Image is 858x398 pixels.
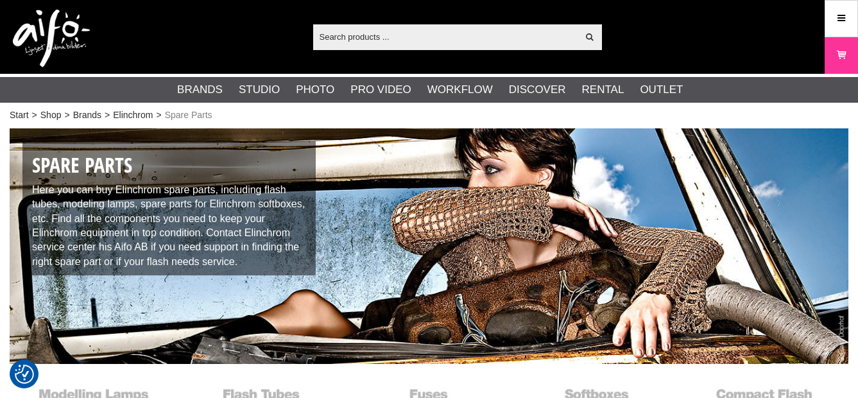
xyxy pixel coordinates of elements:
[13,10,90,67] img: logo.png
[15,363,34,386] button: Consent Preferences
[113,108,153,122] a: Elinchrom
[313,27,578,46] input: Search products ...
[22,141,316,275] div: Here you can buy Elinchrom spare parts, including flash tubes, modeling lamps, spare parts for El...
[10,108,29,122] a: Start
[582,82,624,98] a: Rental
[64,108,69,122] span: >
[239,82,280,98] a: Studio
[509,82,566,98] a: Discover
[73,108,101,122] a: Brands
[350,82,411,98] a: Pro Video
[296,82,334,98] a: Photo
[15,365,34,384] img: Revisit consent button
[640,82,683,98] a: Outlet
[32,108,37,122] span: >
[40,108,62,122] a: Shop
[10,128,848,364] img: Elinchrom Spare parts
[32,151,306,180] h1: Spare Parts
[177,82,223,98] a: Brands
[165,108,212,122] span: Spare Parts
[156,108,161,122] span: >
[105,108,110,122] span: >
[427,82,493,98] a: Workflow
